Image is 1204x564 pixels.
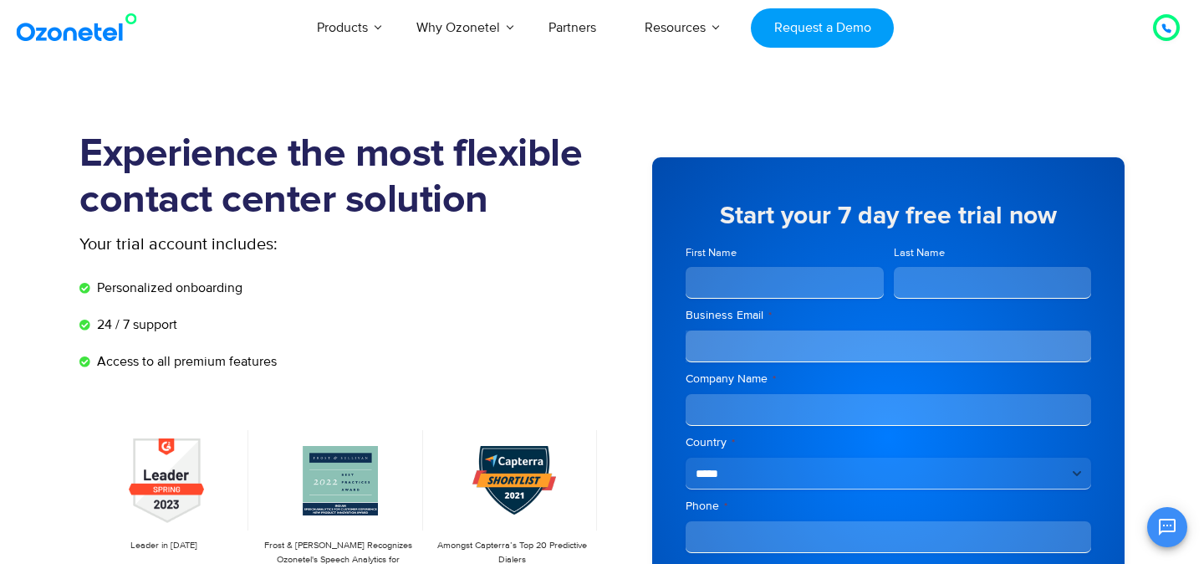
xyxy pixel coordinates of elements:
p: Your trial account includes: [79,232,477,257]
h1: Experience the most flexible contact center solution [79,131,602,223]
h5: Start your 7 day free trial now [686,203,1091,228]
label: Country [686,434,1091,451]
label: First Name [686,245,884,261]
span: Access to all premium features [93,351,277,372]
p: Leader in [DATE] [88,539,240,553]
label: Last Name [894,245,1092,261]
button: Open chat [1147,507,1187,547]
label: Phone [686,498,1091,515]
label: Business Email [686,307,1091,324]
span: 24 / 7 support [93,315,177,335]
a: Request a Demo [751,8,894,48]
span: Personalized onboarding [93,278,242,298]
label: Company Name [686,371,1091,387]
